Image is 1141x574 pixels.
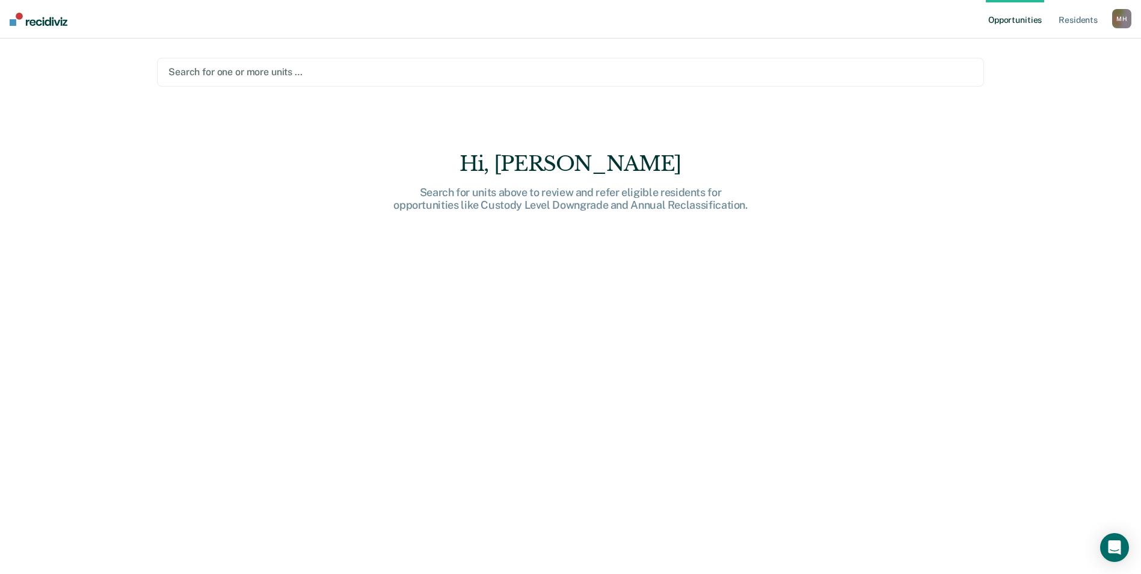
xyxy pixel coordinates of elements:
img: Recidiviz [10,13,67,26]
div: Open Intercom Messenger [1100,533,1129,562]
div: Hi, [PERSON_NAME] [378,152,763,176]
div: Search for units above to review and refer eligible residents for opportunities like Custody Leve... [378,186,763,212]
div: M H [1112,9,1131,28]
button: MH [1112,9,1131,28]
